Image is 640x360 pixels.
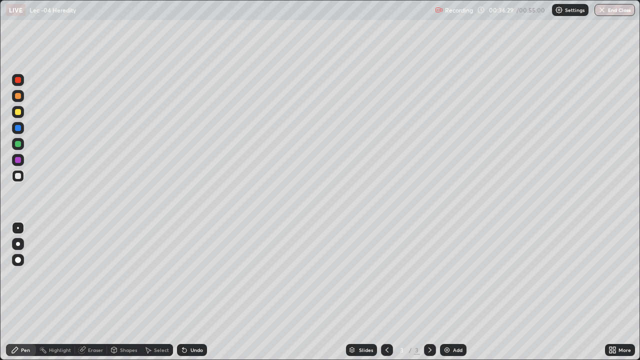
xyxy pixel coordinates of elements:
button: End Class [594,4,635,16]
img: add-slide-button [443,346,451,354]
p: Recording [445,6,473,14]
div: Shapes [120,347,137,352]
div: Select [154,347,169,352]
p: Lec -04 Heredity [29,6,76,14]
p: Settings [565,7,584,12]
div: Pen [21,347,30,352]
p: LIVE [9,6,22,14]
div: 3 [414,345,420,354]
div: Add [453,347,462,352]
div: Slides [359,347,373,352]
div: / [409,347,412,353]
div: More [618,347,631,352]
div: Eraser [88,347,103,352]
div: Undo [190,347,203,352]
div: 3 [397,347,407,353]
img: class-settings-icons [555,6,563,14]
img: end-class-cross [598,6,606,14]
div: Highlight [49,347,71,352]
img: recording.375f2c34.svg [435,6,443,14]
